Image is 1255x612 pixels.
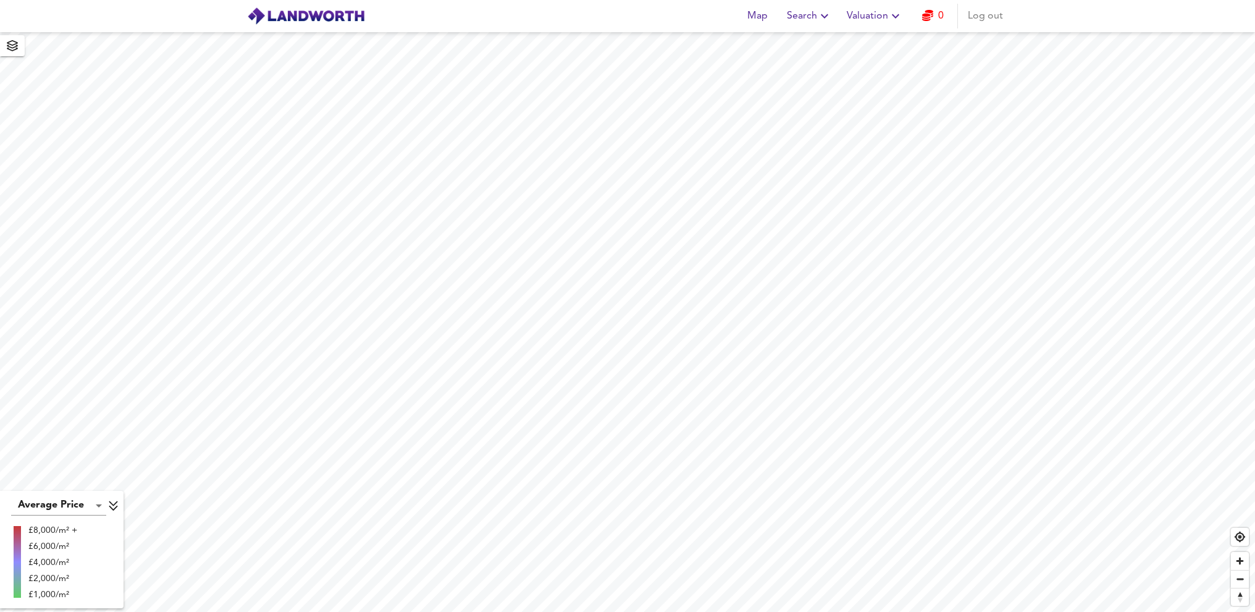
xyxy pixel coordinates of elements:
a: 0 [922,7,944,25]
button: Search [782,4,837,28]
button: Valuation [842,4,908,28]
button: Zoom out [1231,570,1249,588]
button: Map [737,4,777,28]
button: Find my location [1231,528,1249,546]
button: Reset bearing to north [1231,588,1249,606]
span: Valuation [847,7,903,25]
span: Map [742,7,772,25]
button: Log out [963,4,1008,28]
div: £2,000/m² [28,572,77,585]
div: £4,000/m² [28,556,77,569]
span: Search [787,7,832,25]
div: Average Price [11,496,106,516]
div: £8,000/m² + [28,524,77,537]
span: Log out [968,7,1003,25]
img: logo [247,7,365,25]
div: £6,000/m² [28,540,77,553]
button: Zoom in [1231,552,1249,570]
div: £1,000/m² [28,589,77,601]
button: 0 [913,4,952,28]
